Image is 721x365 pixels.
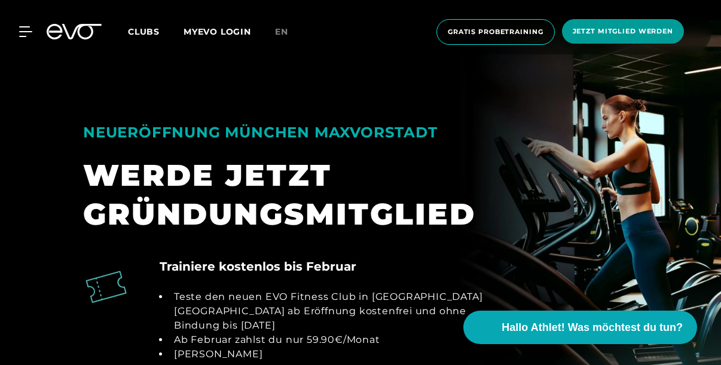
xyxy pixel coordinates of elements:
[275,25,303,39] a: en
[275,26,288,37] span: en
[169,290,494,333] li: Teste den neuen EVO Fitness Club in [GEOGRAPHIC_DATA] [GEOGRAPHIC_DATA] ab Eröffnung kostenfrei u...
[169,347,494,361] li: [PERSON_NAME]
[83,118,494,146] div: NEUERÖFFNUNG MÜNCHEN MAXVORSTADT
[558,19,688,45] a: Jetzt Mitglied werden
[463,311,697,344] button: Hallo Athlet! Was möchtest du tun?
[128,26,160,37] span: Clubs
[433,19,558,45] a: Gratis Probetraining
[160,257,356,275] h4: Trainiere kostenlos bis Februar
[184,26,251,37] a: MYEVO LOGIN
[573,26,673,36] span: Jetzt Mitglied werden
[83,156,494,234] div: WERDE JETZT GRÜNDUNGSMITGLIED
[502,320,683,336] span: Hallo Athlet! Was möchtest du tun?
[448,27,543,37] span: Gratis Probetraining
[128,26,184,37] a: Clubs
[169,333,494,347] li: Ab Februar zahlst du nur 59.90€/Monat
